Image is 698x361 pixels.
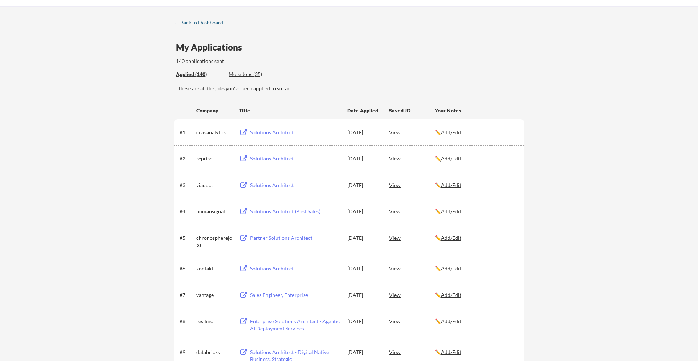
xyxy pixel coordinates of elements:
div: Saved JD [389,104,435,117]
div: Solutions Architect [250,265,340,272]
div: #9 [180,349,194,356]
div: #8 [180,318,194,325]
u: Add/Edit [441,208,461,214]
u: Add/Edit [441,265,461,271]
div: Partner Solutions Architect [250,234,340,242]
div: #1 [180,129,194,136]
div: Solutions Architect [250,182,340,189]
div: View [389,152,435,165]
div: ✏️ [435,291,518,299]
div: View [389,345,435,358]
div: 140 applications sent [176,57,317,65]
div: civisanalytics [196,129,233,136]
div: #3 [180,182,194,189]
div: View [389,262,435,275]
div: kontakt [196,265,233,272]
div: Applied (140) [176,71,223,78]
div: #7 [180,291,194,299]
div: Title [239,107,340,114]
div: Company [196,107,233,114]
div: View [389,314,435,328]
div: ✏️ [435,155,518,162]
div: More Jobs (35) [229,71,282,78]
u: Add/Edit [441,235,461,241]
div: ✏️ [435,182,518,189]
div: View [389,126,435,139]
div: viaduct [196,182,233,189]
div: Solutions Architect [250,129,340,136]
div: ✏️ [435,265,518,272]
div: #2 [180,155,194,162]
u: Add/Edit [441,318,461,324]
div: [DATE] [347,234,379,242]
div: ✏️ [435,318,518,325]
u: Add/Edit [441,182,461,188]
div: Date Applied [347,107,379,114]
div: chronospherejobs [196,234,233,249]
div: [DATE] [347,155,379,162]
div: [DATE] [347,291,379,299]
div: databricks [196,349,233,356]
div: #5 [180,234,194,242]
div: ✏️ [435,234,518,242]
div: resilinc [196,318,233,325]
u: Add/Edit [441,155,461,162]
div: View [389,231,435,244]
div: View [389,178,435,191]
u: Add/Edit [441,349,461,355]
div: ← Back to Dashboard [174,20,229,25]
u: Add/Edit [441,129,461,135]
div: ✏️ [435,129,518,136]
div: #4 [180,208,194,215]
div: These are all the jobs you've been applied to so far. [178,85,524,92]
div: Solutions Architect (Post Sales) [250,208,340,215]
div: These are all the jobs you've been applied to so far. [176,71,223,78]
div: Solutions Architect [250,155,340,162]
div: These are job applications we think you'd be a good fit for, but couldn't apply you to automatica... [229,71,282,78]
div: [DATE] [347,265,379,272]
u: Add/Edit [441,292,461,298]
div: ✏️ [435,208,518,215]
div: View [389,288,435,301]
div: [DATE] [347,182,379,189]
div: [DATE] [347,349,379,356]
div: Sales Engineer, Enterprise [250,291,340,299]
div: My Applications [176,43,248,52]
div: [DATE] [347,318,379,325]
div: Your Notes [435,107,518,114]
div: #6 [180,265,194,272]
div: Enterprise Solutions Architect - Agentic AI Deployment Services [250,318,340,332]
div: [DATE] [347,208,379,215]
div: reprise [196,155,233,162]
div: humansignal [196,208,233,215]
div: [DATE] [347,129,379,136]
div: ✏️ [435,349,518,356]
div: View [389,205,435,218]
div: vantage [196,291,233,299]
a: ← Back to Dashboard [174,20,229,27]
